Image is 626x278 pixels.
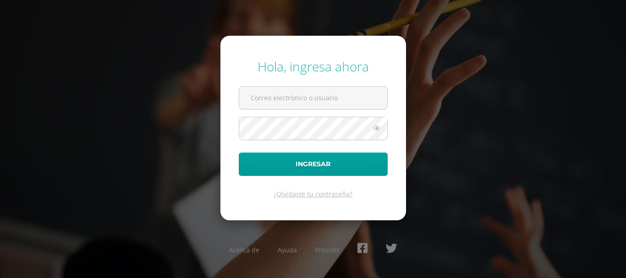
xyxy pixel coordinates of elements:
[278,245,297,254] a: Ayuda
[274,190,352,198] a: ¿Olvidaste tu contraseña?
[239,153,388,176] button: Ingresar
[229,245,259,254] a: Acerca de
[239,87,387,109] input: Correo electrónico o usuario
[315,245,339,254] a: Presskit
[239,58,388,75] div: Hola, ingresa ahora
